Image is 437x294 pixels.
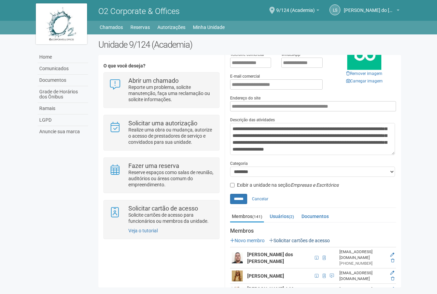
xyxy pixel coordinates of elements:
[291,182,339,188] em: Empresas e Escritórios
[339,261,386,266] div: [PHONE_NUMBER]
[109,78,214,103] a: Abrir um chamado Reporte um problema, solicite manutenção, faça uma reclamação ou solicite inform...
[128,169,214,188] p: Reserve espaços como salas de reunião, auditórios ou áreas comum do empreendimento.
[98,40,401,50] h2: Unidade 9/124 (Academia)
[130,22,150,32] a: Reservas
[38,51,88,63] a: Home
[232,270,243,281] img: user.png
[276,1,315,13] span: 9/124 (Academia)
[230,117,275,123] label: Descrição das atividades
[300,211,330,221] a: Documentos
[38,114,88,126] a: LGPD
[230,182,339,189] label: Exibir a unidade na seção
[269,238,330,243] a: Solicitar cartões de acesso
[329,4,340,15] a: LS
[128,228,158,233] a: Veja o tutorial
[128,120,197,127] strong: Solicitar uma autorização
[247,252,293,264] strong: [PERSON_NAME] dos [PERSON_NAME]
[232,252,243,263] img: user.png
[276,9,319,14] a: 9/124 (Academia)
[339,249,386,261] div: [EMAIL_ADDRESS][DOMAIN_NAME]
[109,205,214,224] a: Solicitar cartão de acesso Solicite cartões de acesso para funcionários ou membros da unidade.
[128,127,214,145] p: Realize uma obra ou mudança, autorize o acesso de prestadores de serviço e convidados para sua un...
[230,238,265,243] a: Novo membro
[344,70,384,77] button: Remover imagem
[128,84,214,103] p: Reporte um problema, solicite manutenção, faça uma reclamação ou solicite informações.
[268,211,296,221] a: Usuários(2)
[230,160,248,167] label: Categoria
[390,252,394,257] a: Editar membro
[230,95,260,101] label: Endereço do site
[103,63,219,68] h4: O que você deseja?
[230,73,260,79] label: E-mail comercial
[390,270,394,275] a: Editar membro
[36,3,87,44] img: logo.jpg
[391,276,394,281] a: Excluir membro
[38,63,88,75] a: Comunicados
[344,1,395,13] span: Leticia Souza do Nascimento
[247,273,284,279] strong: [PERSON_NAME]
[230,211,264,222] a: Membros(141)
[391,258,394,263] a: Excluir membro
[100,22,123,32] a: Chamados
[157,22,185,32] a: Autorizações
[38,86,88,103] a: Grade de Horários dos Ônibus
[128,162,179,169] strong: Fazer uma reserva
[339,270,386,282] div: [EMAIL_ADDRESS][DOMAIN_NAME]
[248,194,272,204] a: Cancelar
[38,75,88,86] a: Documentos
[230,183,235,187] input: Exibir a unidade na seçãoEmpresas e Escritórios
[344,9,399,14] a: [PERSON_NAME] do [PERSON_NAME]
[128,205,198,212] strong: Solicitar cartão de acesso
[109,120,214,145] a: Solicitar uma autorização Realize uma obra ou mudança, autorize o acesso de prestadores de serviç...
[390,287,394,292] a: Editar membro
[252,214,262,219] small: (141)
[38,126,88,137] a: Anuncie sua marca
[109,163,214,188] a: Fazer uma reserva Reserve espaços como salas de reunião, auditórios ou áreas comum do empreendime...
[289,214,294,219] small: (2)
[344,77,385,85] button: Carregar imagem
[193,22,225,32] a: Minha Unidade
[38,103,88,114] a: Ramais
[230,228,396,234] strong: Membros
[98,6,180,16] span: O2 Corporate & Offices
[128,212,214,224] p: Solicite cartões de acesso para funcionários ou membros da unidade.
[128,77,179,84] strong: Abrir um chamado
